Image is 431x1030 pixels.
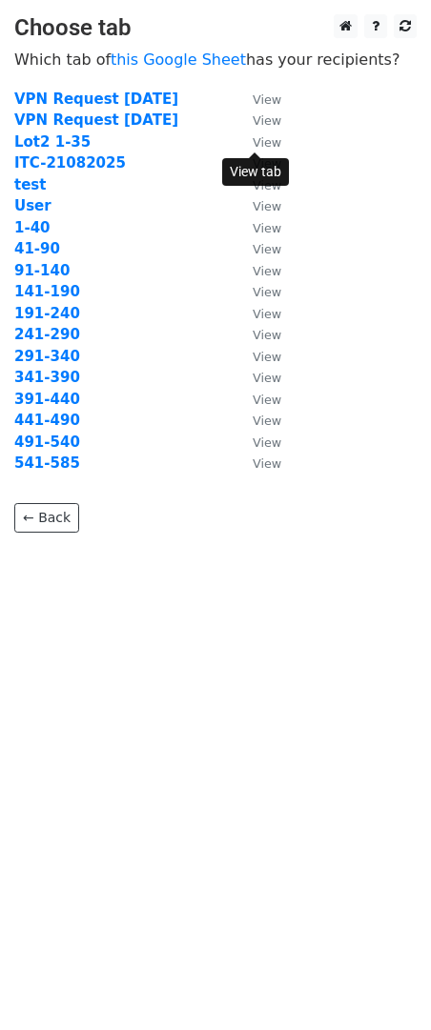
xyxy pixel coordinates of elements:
a: 491-540 [14,434,80,451]
div: View tab [222,158,289,186]
a: View [234,454,281,472]
a: View [234,326,281,343]
a: View [234,176,281,193]
a: 241-290 [14,326,80,343]
a: View [234,91,281,108]
p: Which tab of has your recipients? [14,50,417,70]
small: View [253,393,281,407]
a: View [234,434,281,451]
h3: Choose tab [14,14,417,42]
a: View [234,262,281,279]
a: 441-490 [14,412,80,429]
a: 341-390 [14,369,80,386]
a: View [234,240,281,257]
a: User [14,197,51,214]
a: View [234,369,281,386]
small: View [253,285,281,299]
small: View [253,414,281,428]
a: test [14,176,46,193]
small: View [253,328,281,342]
a: View [234,111,281,129]
small: View [253,435,281,450]
a: 391-440 [14,391,80,408]
a: View [234,219,281,236]
a: View [234,348,281,365]
a: 191-240 [14,305,80,322]
a: 1-40 [14,219,51,236]
a: VPN Request [DATE] [14,111,178,129]
a: View [234,197,281,214]
small: View [253,221,281,235]
small: View [253,350,281,364]
small: View [253,178,281,192]
small: View [253,199,281,213]
small: View [253,456,281,471]
a: ← Back [14,503,79,533]
a: 91-140 [14,262,70,279]
small: View [253,242,281,256]
small: View [253,371,281,385]
a: View [234,283,281,300]
small: View [253,113,281,128]
a: View [234,412,281,429]
a: View [234,133,281,151]
small: View [253,307,281,321]
small: View [253,135,281,150]
iframe: Chat Widget [336,939,431,1030]
a: ITC-21082025 [14,154,126,172]
a: View [234,391,281,408]
a: View [234,305,281,322]
a: 541-585 [14,454,80,472]
a: 291-340 [14,348,80,365]
small: View [253,92,281,107]
small: View [253,264,281,278]
a: 41-90 [14,240,60,257]
a: 141-190 [14,283,80,300]
a: this Google Sheet [111,50,246,69]
a: VPN Request [DATE] [14,91,178,108]
a: Lot2 1-35 [14,133,91,151]
div: วิดเจ็ตการแชท [336,939,431,1030]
